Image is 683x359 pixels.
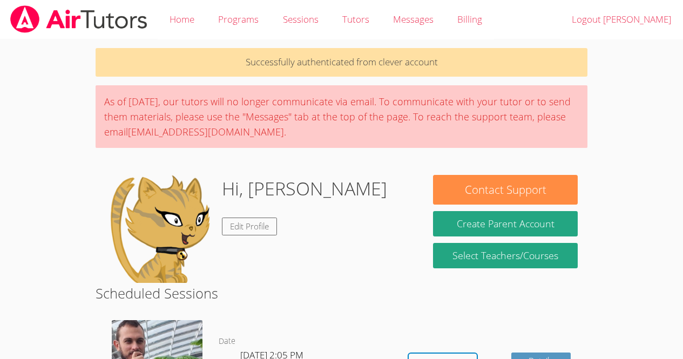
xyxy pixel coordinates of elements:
[219,335,235,348] dt: Date
[105,175,213,283] img: default.png
[433,243,577,268] a: Select Teachers/Courses
[222,218,277,235] a: Edit Profile
[96,283,587,303] h2: Scheduled Sessions
[393,13,434,25] span: Messages
[433,211,577,236] button: Create Parent Account
[96,85,587,148] div: As of [DATE], our tutors will no longer communicate via email. To communicate with your tutor or ...
[96,48,587,77] p: Successfully authenticated from clever account
[9,5,148,33] img: airtutors_banner-c4298cdbf04f3fff15de1276eac7730deb9818008684d7c2e4769d2f7ddbe033.png
[222,175,387,202] h1: Hi, [PERSON_NAME]
[433,175,577,205] button: Contact Support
